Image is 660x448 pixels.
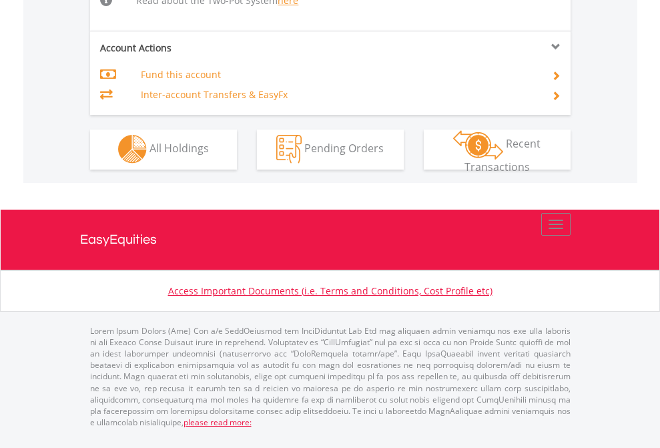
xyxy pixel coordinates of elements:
p: Lorem Ipsum Dolors (Ame) Con a/e SeddOeiusmod tem InciDiduntut Lab Etd mag aliquaen admin veniamq... [90,325,571,428]
td: Inter-account Transfers & EasyFx [141,85,535,105]
img: holdings-wht.png [118,135,147,164]
span: Recent Transactions [464,136,541,174]
td: Fund this account [141,65,535,85]
img: pending_instructions-wht.png [276,135,302,164]
div: Account Actions [90,41,330,55]
a: please read more: [184,417,252,428]
button: All Holdings [90,130,237,170]
a: Access Important Documents (i.e. Terms and Conditions, Cost Profile etc) [168,284,492,297]
span: Pending Orders [304,141,384,156]
a: EasyEquities [80,210,581,270]
img: transactions-zar-wht.png [453,130,503,160]
button: Recent Transactions [424,130,571,170]
span: All Holdings [149,141,209,156]
button: Pending Orders [257,130,404,170]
